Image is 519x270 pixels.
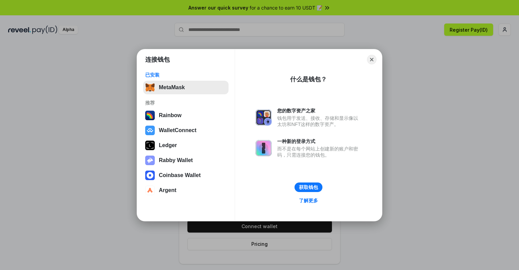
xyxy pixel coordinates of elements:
img: svg+xml,%3Csvg%20width%3D%2228%22%20height%3D%2228%22%20viewBox%3D%220%200%2028%2028%22%20fill%3D... [145,171,155,180]
div: 一种新的登录方式 [277,138,362,144]
div: Ledger [159,142,177,148]
div: Rainbow [159,112,182,118]
div: Rabby Wallet [159,157,193,163]
div: 您的数字资产之家 [277,108,362,114]
img: svg+xml,%3Csvg%20width%3D%2228%22%20height%3D%2228%22%20viewBox%3D%220%200%2028%2028%22%20fill%3D... [145,186,155,195]
div: 已安装 [145,72,227,78]
button: 获取钱包 [295,182,322,192]
img: svg+xml,%3Csvg%20xmlns%3D%22http%3A%2F%2Fwww.w3.org%2F2000%2Fsvg%22%20fill%3D%22none%22%20viewBox... [255,140,272,156]
img: svg+xml,%3Csvg%20xmlns%3D%22http%3A%2F%2Fwww.w3.org%2F2000%2Fsvg%22%20fill%3D%22none%22%20viewBox... [255,109,272,126]
button: Argent [143,184,229,197]
img: svg+xml,%3Csvg%20xmlns%3D%22http%3A%2F%2Fwww.w3.org%2F2000%2Fsvg%22%20width%3D%2228%22%20height%3... [145,141,155,150]
div: 钱包用于发送、接收、存储和显示像以太坊和NFT这样的数字资产。 [277,115,362,127]
button: Rainbow [143,109,229,122]
button: Coinbase Wallet [143,169,229,182]
img: svg+xml,%3Csvg%20fill%3D%22none%22%20height%3D%2233%22%20viewBox%3D%220%200%2035%2033%22%20width%... [145,83,155,92]
button: WalletConnect [143,124,229,137]
img: svg+xml,%3Csvg%20width%3D%2228%22%20height%3D%2228%22%20viewBox%3D%220%200%2028%2028%22%20fill%3D... [145,126,155,135]
div: 获取钱包 [299,184,318,190]
div: 推荐 [145,100,227,106]
div: 什么是钱包？ [290,75,327,83]
h1: 连接钱包 [145,55,170,64]
button: Rabby Wallet [143,154,229,167]
img: svg+xml,%3Csvg%20width%3D%22120%22%20height%3D%22120%22%20viewBox%3D%220%200%20120%20120%22%20fil... [145,111,155,120]
img: svg+xml,%3Csvg%20xmlns%3D%22http%3A%2F%2Fwww.w3.org%2F2000%2Fsvg%22%20fill%3D%22none%22%20viewBox... [145,156,155,165]
div: 了解更多 [299,197,318,204]
button: Close [367,55,376,64]
div: 而不是在每个网站上创建新的账户和密码，只需连接您的钱包。 [277,146,362,158]
button: MetaMask [143,81,229,94]
div: Argent [159,187,177,193]
div: WalletConnect [159,127,197,133]
a: 了解更多 [295,196,322,205]
button: Ledger [143,139,229,152]
div: MetaMask [159,84,185,91]
div: Coinbase Wallet [159,172,201,178]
